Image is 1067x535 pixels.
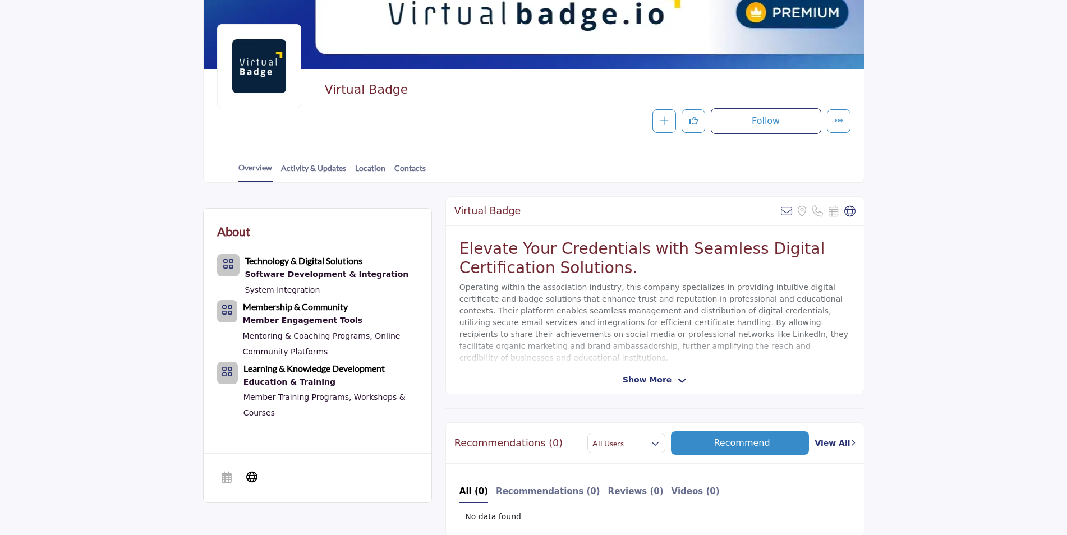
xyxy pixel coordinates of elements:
a: Overview [238,162,273,182]
button: Recommend [671,431,810,455]
div: Custom software builds and system integrations. [245,267,409,282]
span: No data found [465,511,521,523]
h2: Virtual Badge [454,205,521,217]
a: System Integration [245,285,320,294]
button: Follow [711,108,821,134]
b: Technology & Digital Solutions [245,255,362,266]
a: View All [815,437,855,449]
h2: Elevate Your Credentials with Seamless Digital Certification Solutions. [459,239,850,277]
b: Membership & Community [243,301,348,312]
b: Reviews (0) [608,486,664,496]
button: All Users [587,433,665,453]
a: Learning & Knowledge Development [243,365,385,373]
a: Location [355,162,386,182]
b: Learning & Knowledge Development [243,363,385,373]
a: Workshops & Courses [243,393,406,417]
a: Membership & Community [243,303,348,312]
a: Member Training Programs, [243,393,352,402]
b: Recommendations (0) [496,486,600,496]
span: Show More [623,374,672,386]
h2: About [217,222,250,241]
a: Member Engagement Tools [243,313,418,328]
h2: Virtual Badge [324,82,633,97]
a: Contacts [394,162,426,182]
a: Activity & Updates [280,162,347,182]
div: Technology and platforms to connect members. [243,313,418,328]
a: Online Community Platforms [243,331,401,356]
a: Mentoring & Coaching Programs, [243,331,372,340]
h2: Recommendations (0) [454,437,563,449]
button: Category Icon [217,300,237,322]
button: Like [682,109,705,133]
button: Category Icon [217,254,240,276]
a: Software Development & Integration [245,267,409,282]
button: More details [827,109,850,133]
button: Category Icon [217,362,238,384]
span: Recommend [714,437,770,448]
a: Technology & Digital Solutions [245,257,362,266]
div: Courses, workshops, and skill development. [243,375,418,390]
b: All (0) [459,486,488,496]
b: Videos (0) [672,486,720,496]
p: Operating within the association industry, this company specializes in providing intuitive digita... [459,282,850,364]
h2: All Users [592,438,624,449]
a: Education & Training [243,375,418,390]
